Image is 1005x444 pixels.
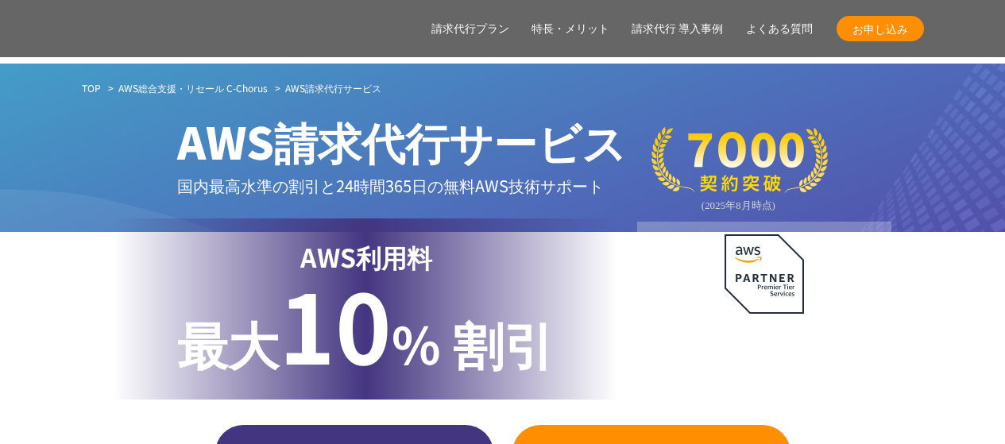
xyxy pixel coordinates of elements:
[746,21,813,37] a: よくある質問
[725,234,804,314] img: AWSプレミアティアサービスパートナー
[177,306,279,379] span: 最大
[632,21,724,37] a: 請求代行 導入事例
[279,254,392,392] span: 10
[82,81,101,95] a: TOP
[118,81,268,95] a: AWS総合支援・リセール C-Chorus
[177,172,626,199] p: 国内最高水準の割引と 24時間365日の無料AWS技術サポート
[285,81,381,95] span: AWS請求代行サービス
[651,127,828,212] img: 契約件数
[837,21,924,37] span: お申し込み
[177,237,555,276] p: AWS利用料
[177,109,626,172] span: AWS請求代行サービス
[431,21,509,37] a: 請求代行プラン
[531,21,609,37] a: 特長・メリット
[177,276,555,380] p: % 割引
[693,323,836,383] p: AWS最上位 プレミアティア サービスパートナー
[837,16,924,41] a: お申し込み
